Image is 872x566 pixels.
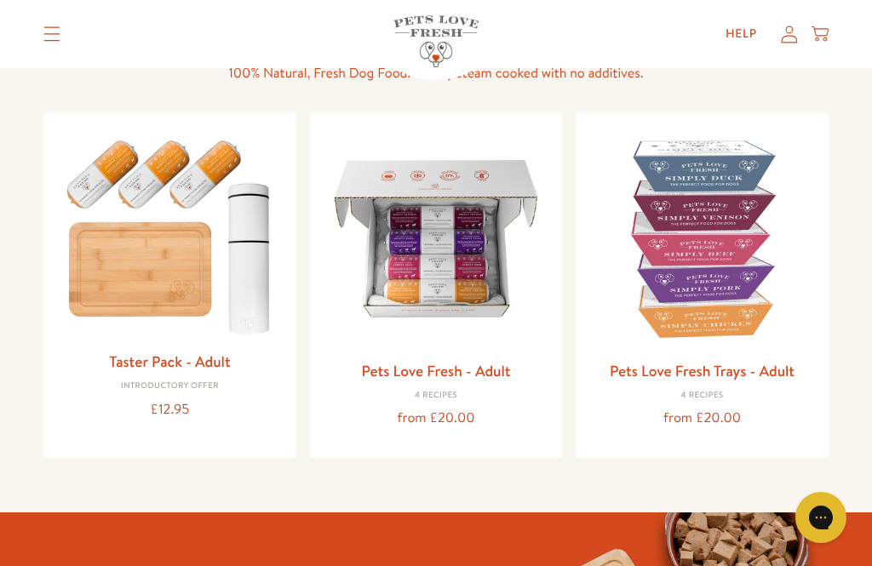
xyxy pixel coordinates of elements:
[109,351,230,372] a: Taster Pack - Adult
[610,360,795,381] a: Pets Love Fresh Trays - Adult
[228,64,643,83] span: 100% Natural, Fresh Dog Food. Gently steam cooked with no additives.
[57,398,283,421] div: £12.95
[787,486,855,549] iframe: Gorgias live chat messenger
[712,17,771,51] a: Help
[324,391,549,401] div: 4 Recipes
[393,15,479,67] img: Pets Love Fresh
[589,391,815,401] div: 4 Recipes
[324,407,549,430] div: from £20.00
[57,381,283,392] div: Introductory Offer
[324,126,549,352] img: Pets Love Fresh - Adult
[589,126,815,352] img: Pets Love Fresh Trays - Adult
[57,126,283,342] img: Taster Pack - Adult
[30,13,74,55] summary: Translation missing: en.sections.header.menu
[589,407,815,430] div: from £20.00
[361,360,510,381] a: Pets Love Fresh - Adult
